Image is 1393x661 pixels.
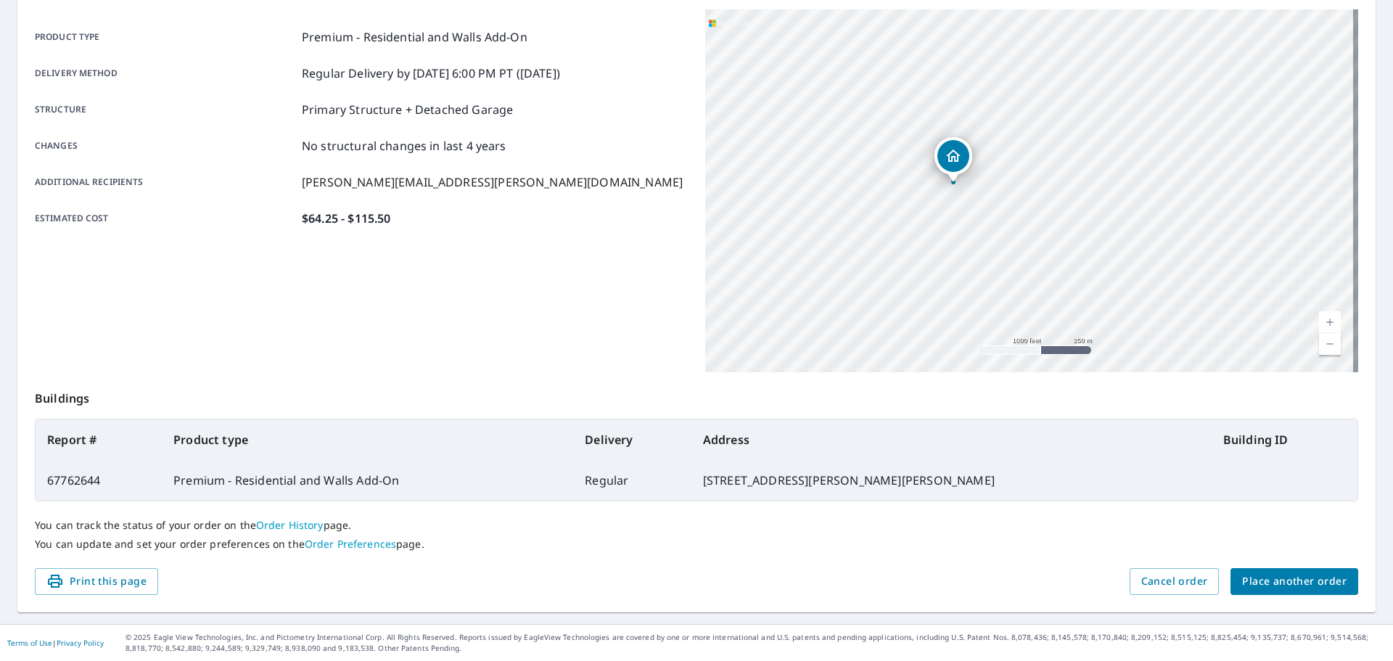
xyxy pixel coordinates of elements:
[35,372,1358,419] p: Buildings
[302,28,527,46] p: Premium - Residential and Walls Add-On
[35,538,1358,551] p: You can update and set your order preferences on the page.
[35,519,1358,532] p: You can track the status of your order on the page.
[573,460,691,501] td: Regular
[162,419,573,460] th: Product type
[1319,311,1341,333] a: Current Level 15, Zoom In
[57,638,104,648] a: Privacy Policy
[126,632,1386,654] p: © 2025 Eagle View Technologies, Inc. and Pictometry International Corp. All Rights Reserved. Repo...
[1141,572,1208,591] span: Cancel order
[256,518,324,532] a: Order History
[302,173,683,191] p: [PERSON_NAME][EMAIL_ADDRESS][PERSON_NAME][DOMAIN_NAME]
[1319,333,1341,355] a: Current Level 15, Zoom Out
[35,28,296,46] p: Product type
[162,460,573,501] td: Premium - Residential and Walls Add-On
[35,101,296,118] p: Structure
[1130,568,1220,595] button: Cancel order
[35,568,158,595] button: Print this page
[35,210,296,227] p: Estimated cost
[302,101,513,118] p: Primary Structure + Detached Garage
[691,460,1212,501] td: [STREET_ADDRESS][PERSON_NAME][PERSON_NAME]
[1212,419,1357,460] th: Building ID
[934,137,972,182] div: Dropped pin, building 1, Residential property, 185 Dehaven Rd Beaver Falls, PA 15010
[35,173,296,191] p: Additional recipients
[305,537,396,551] a: Order Preferences
[573,419,691,460] th: Delivery
[36,419,162,460] th: Report #
[302,65,560,82] p: Regular Delivery by [DATE] 6:00 PM PT ([DATE])
[302,137,506,155] p: No structural changes in last 4 years
[35,65,296,82] p: Delivery method
[7,639,104,647] p: |
[36,460,162,501] td: 67762644
[1230,568,1358,595] button: Place another order
[35,137,296,155] p: Changes
[7,638,52,648] a: Terms of Use
[302,210,390,227] p: $64.25 - $115.50
[46,572,147,591] span: Print this page
[1242,572,1347,591] span: Place another order
[691,419,1212,460] th: Address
